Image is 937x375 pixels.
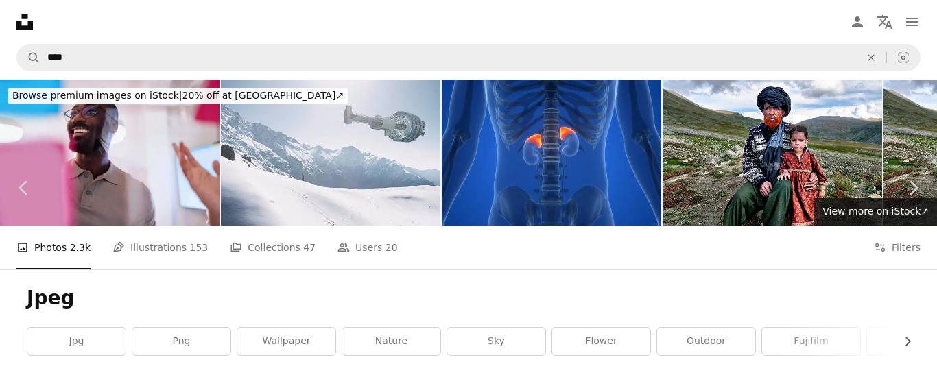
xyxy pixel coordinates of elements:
[342,328,440,355] a: nature
[386,240,398,255] span: 20
[12,90,344,101] span: 20% off at [GEOGRAPHIC_DATA] ↗
[552,328,650,355] a: flower
[447,328,545,355] a: sky
[895,328,910,355] button: scroll list to the right
[663,80,882,226] img: Grandfather and granddaughter posing in the deosai plains, pakistan
[762,328,860,355] a: fujifilm
[27,328,126,355] a: jpg
[190,240,209,255] span: 153
[874,226,921,269] button: Filters
[12,90,182,101] span: Browse premium images on iStock |
[889,122,937,254] a: Next
[16,44,921,71] form: Find visuals sitewide
[221,80,440,226] img: A luminous spacecraft floats above untouched snowy fields and majestic peaks.
[822,206,929,217] span: View more on iStock ↗
[887,45,920,71] button: Visual search
[871,8,899,36] button: Language
[844,8,871,36] a: Log in / Sign up
[814,198,937,226] a: View more on iStock↗
[16,14,33,30] a: Home — Unsplash
[132,328,230,355] a: png
[899,8,926,36] button: Menu
[657,328,755,355] a: outdoor
[17,45,40,71] button: Search Unsplash
[442,80,661,226] img: Human Body Glands Adrenal Gland Anatomy
[856,45,886,71] button: Clear
[337,226,398,269] a: Users 20
[303,240,316,255] span: 47
[237,328,335,355] a: wallpaper
[112,226,208,269] a: Illustrations 153
[27,286,910,311] h1: Jpeg
[230,226,316,269] a: Collections 47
